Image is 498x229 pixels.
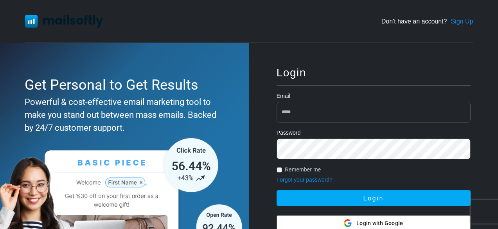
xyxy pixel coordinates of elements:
[277,129,300,137] label: Password
[277,67,306,79] span: Login
[285,166,321,174] label: Remember me
[277,92,290,100] label: Email
[277,190,471,206] button: Login
[25,96,221,134] div: Powerful & cost-effective email marketing tool to make you stand out between mass emails. Backed ...
[381,17,473,26] div: Don't have an account?
[25,74,221,96] div: Get Personal to Get Results
[25,15,103,27] img: Mailsoftly
[277,177,333,183] a: Forgot your password?
[356,219,403,227] span: Login with Google
[451,17,473,26] a: Sign Up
